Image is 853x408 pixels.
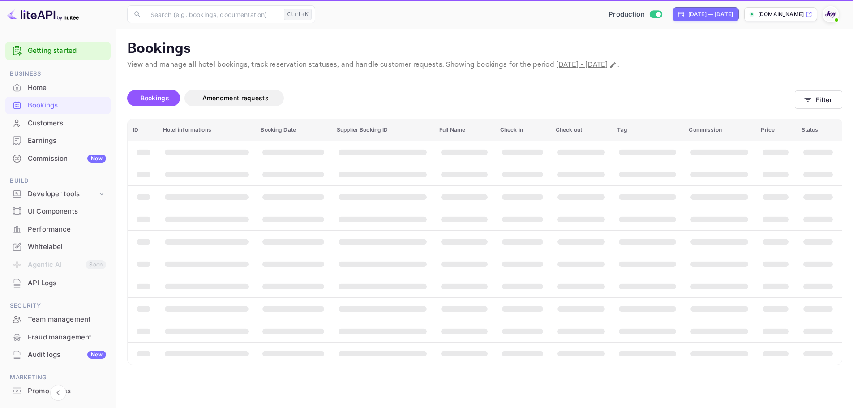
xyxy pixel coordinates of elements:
div: New [87,155,106,163]
div: Home [5,79,111,97]
a: Customers [5,115,111,131]
div: API Logs [28,278,106,288]
div: Bookings [28,100,106,111]
div: Getting started [5,42,111,60]
span: Bookings [141,94,169,102]
div: Performance [5,221,111,238]
a: Home [5,79,111,96]
th: Full Name [434,119,495,141]
div: Ctrl+K [284,9,312,20]
th: Supplier Booking ID [331,119,434,141]
span: Build [5,176,111,186]
a: API Logs [5,275,111,291]
th: ID [128,119,158,141]
div: Commission [28,154,106,164]
div: Fraud management [5,329,111,346]
th: Check out [550,119,612,141]
div: Customers [28,118,106,129]
div: Promo codes [5,382,111,400]
div: Developer tools [28,189,97,199]
input: Search (e.g. bookings, documentation) [145,5,280,23]
th: Hotel informations [158,119,256,141]
a: Audit logsNew [5,346,111,363]
div: Home [28,83,106,93]
div: UI Components [28,206,106,217]
button: Collapse navigation [50,385,66,401]
div: Developer tools [5,186,111,202]
a: Promo codes [5,382,111,399]
a: Whitelabel [5,238,111,255]
th: Status [796,119,842,141]
a: Performance [5,221,111,237]
img: With Joy [823,7,838,21]
div: Earnings [28,136,106,146]
div: Fraud management [28,332,106,343]
div: Switch to Sandbox mode [605,9,665,20]
div: Customers [5,115,111,132]
div: Whitelabel [28,242,106,252]
a: UI Components [5,203,111,219]
p: [DOMAIN_NAME] [758,10,804,18]
a: CommissionNew [5,150,111,167]
span: [DATE] - [DATE] [556,60,608,69]
span: Security [5,301,111,311]
span: Production [609,9,645,20]
div: Earnings [5,132,111,150]
p: View and manage all hotel bookings, track reservation statuses, and handle customer requests. Sho... [127,60,842,70]
img: LiteAPI logo [7,7,79,21]
th: Booking Date [255,119,331,141]
a: Team management [5,311,111,327]
div: Performance [28,224,106,235]
table: booking table [128,119,842,365]
a: Earnings [5,132,111,149]
div: Team management [28,314,106,325]
a: Bookings [5,97,111,113]
div: Audit logs [28,350,106,360]
span: Marketing [5,373,111,382]
th: Commission [683,119,755,141]
div: account-settings tabs [127,90,795,106]
th: Price [755,119,796,141]
div: [DATE] — [DATE] [688,10,733,18]
a: Fraud management [5,329,111,345]
a: Getting started [28,46,106,56]
div: Bookings [5,97,111,114]
div: Whitelabel [5,238,111,256]
div: UI Components [5,203,111,220]
p: Bookings [127,40,842,58]
th: Check in [495,119,550,141]
div: API Logs [5,275,111,292]
div: Promo codes [28,386,106,396]
span: Business [5,69,111,79]
div: Audit logsNew [5,346,111,364]
span: Amendment requests [202,94,269,102]
div: New [87,351,106,359]
button: Change date range [609,60,617,69]
th: Tag [612,119,683,141]
div: Team management [5,311,111,328]
button: Filter [795,90,842,109]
